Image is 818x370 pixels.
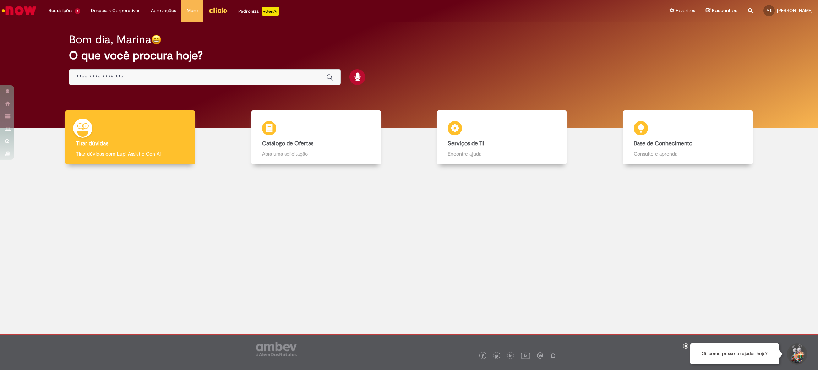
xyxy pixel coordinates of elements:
img: logo_footer_ambev_rotulo_gray.png [256,342,297,356]
img: logo_footer_workplace.png [537,352,543,359]
b: Catálogo de Ofertas [262,140,313,147]
b: Serviços de TI [448,140,484,147]
p: Tirar dúvidas com Lupi Assist e Gen Ai [76,150,184,157]
span: MB [767,8,772,13]
span: 1 [75,8,80,14]
span: Rascunhos [712,7,737,14]
b: Base de Conhecimento [634,140,692,147]
span: More [187,7,198,14]
p: Encontre ajuda [448,150,556,157]
img: logo_footer_linkedin.png [509,354,513,358]
img: logo_footer_naosei.png [550,352,556,359]
img: click_logo_yellow_360x200.png [208,5,228,16]
div: Oi, como posso te ajudar hoje? [690,343,779,364]
p: Abra uma solicitação [262,150,370,157]
span: Despesas Corporativas [91,7,140,14]
img: logo_footer_facebook.png [481,354,485,358]
span: [PERSON_NAME] [777,7,813,13]
p: Consulte e aprenda [634,150,742,157]
button: Iniciar Conversa de Suporte [786,343,807,365]
a: Base de Conhecimento Consulte e aprenda [595,110,781,165]
b: Tirar dúvidas [76,140,108,147]
a: Serviços de TI Encontre ajuda [409,110,595,165]
span: Favoritos [676,7,695,14]
a: Tirar dúvidas Tirar dúvidas com Lupi Assist e Gen Ai [37,110,223,165]
p: +GenAi [262,7,279,16]
h2: O que você procura hoje? [69,49,749,62]
span: Aprovações [151,7,176,14]
a: Catálogo de Ofertas Abra uma solicitação [223,110,409,165]
img: logo_footer_twitter.png [495,354,498,358]
div: Padroniza [238,7,279,16]
h2: Bom dia, Marina [69,33,151,46]
img: happy-face.png [151,34,162,45]
img: logo_footer_youtube.png [521,351,530,360]
span: Requisições [49,7,73,14]
img: ServiceNow [1,4,37,18]
a: Rascunhos [706,7,737,14]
